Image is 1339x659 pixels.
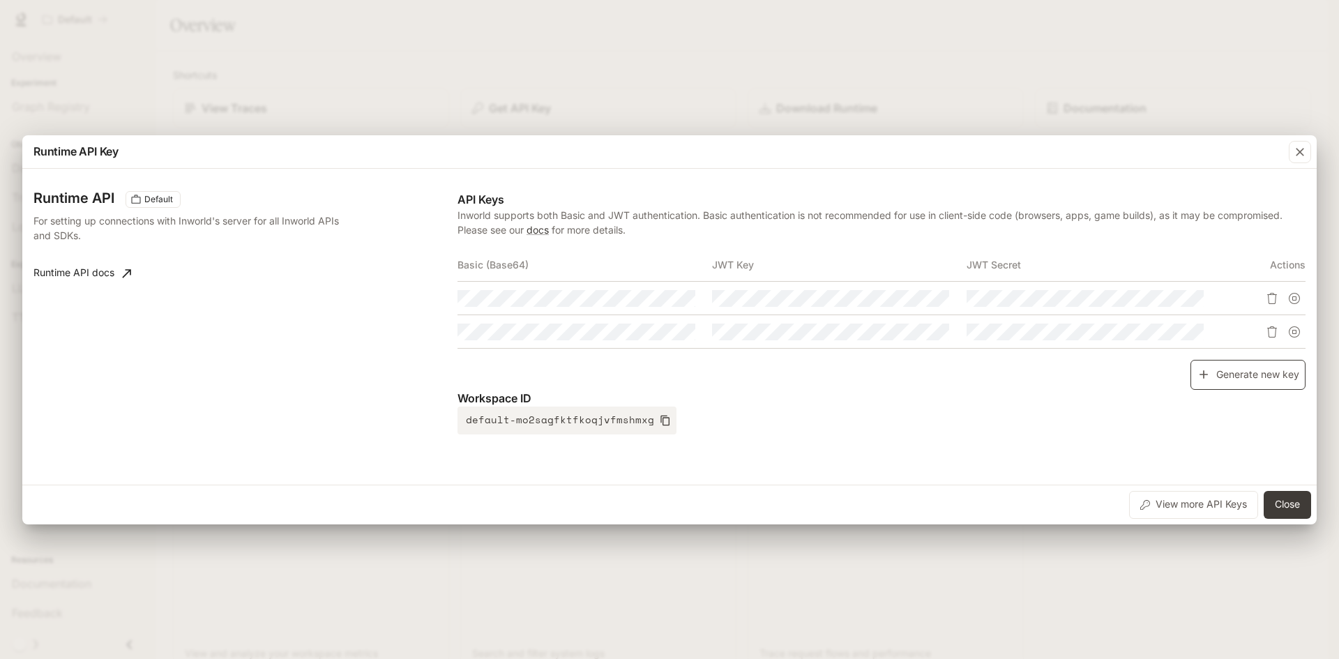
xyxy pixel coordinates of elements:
button: Delete API key [1261,321,1283,343]
h3: Runtime API [33,191,114,205]
button: Suspend API key [1283,321,1306,343]
button: Suspend API key [1283,287,1306,310]
p: For setting up connections with Inworld's server for all Inworld APIs and SDKs. [33,213,343,243]
p: Runtime API Key [33,143,119,160]
button: default-mo2sagfktfkoqjvfmshmxg [457,407,676,434]
th: JWT Key [712,248,967,282]
p: Workspace ID [457,390,1306,407]
th: Basic (Base64) [457,248,712,282]
a: Runtime API docs [28,259,137,287]
p: Inworld supports both Basic and JWT authentication. Basic authentication is not recommended for u... [457,208,1306,237]
button: View more API Keys [1129,491,1258,519]
th: JWT Secret [967,248,1221,282]
a: docs [527,224,549,236]
div: These keys will apply to your current workspace only [126,191,181,208]
p: API Keys [457,191,1306,208]
button: Close [1264,491,1311,519]
button: Generate new key [1190,360,1306,390]
button: Delete API key [1261,287,1283,310]
th: Actions [1220,248,1306,282]
span: Default [139,193,179,206]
